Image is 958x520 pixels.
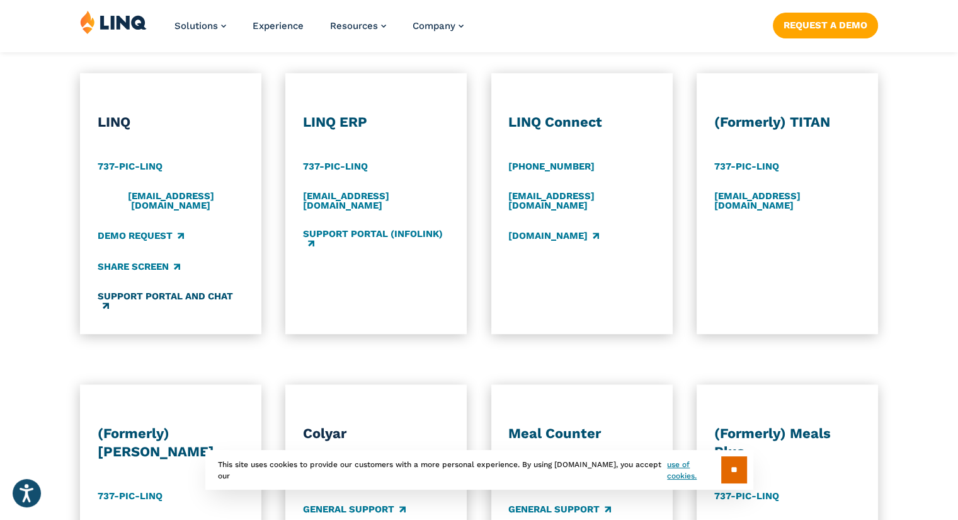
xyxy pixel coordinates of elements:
[174,10,464,52] nav: Primary Navigation
[330,20,386,32] a: Resources
[303,229,450,250] a: Support Portal (Infolink)
[98,260,180,274] a: Share Screen
[508,425,655,442] h3: Meal Counter
[98,160,163,174] a: 737-PIC-LINQ
[303,190,450,211] a: [EMAIL_ADDRESS][DOMAIN_NAME]
[98,425,244,460] h3: (Formerly) [PERSON_NAME]
[773,13,878,38] a: Request a Demo
[508,229,599,243] a: [DOMAIN_NAME]
[98,229,184,243] a: Demo Request
[773,10,878,38] nav: Button Navigation
[413,20,464,32] a: Company
[413,20,455,32] span: Company
[508,113,655,131] h3: LINQ Connect
[303,425,450,442] h3: Colyar
[508,160,595,174] a: [PHONE_NUMBER]
[667,459,721,482] a: use of cookies.
[508,190,655,211] a: [EMAIL_ADDRESS][DOMAIN_NAME]
[303,113,450,131] h3: LINQ ERP
[714,190,861,211] a: [EMAIL_ADDRESS][DOMAIN_NAME]
[253,20,304,32] a: Experience
[98,190,244,211] a: [EMAIL_ADDRESS][DOMAIN_NAME]
[98,291,244,311] a: Support Portal and Chat
[714,160,779,174] a: 737-PIC-LINQ
[174,20,218,32] span: Solutions
[330,20,378,32] span: Resources
[174,20,226,32] a: Solutions
[80,10,147,34] img: LINQ | K‑12 Software
[303,160,368,174] a: 737-PIC-LINQ
[98,113,244,131] h3: LINQ
[714,113,861,131] h3: (Formerly) TITAN
[714,425,861,460] h3: (Formerly) Meals Plus
[205,450,753,490] div: This site uses cookies to provide our customers with a more personal experience. By using [DOMAIN...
